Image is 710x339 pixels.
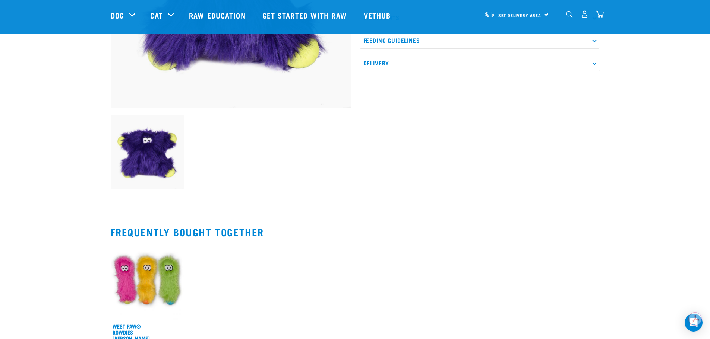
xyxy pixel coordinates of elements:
[111,243,185,320] img: Custer 3
[498,14,542,16] span: Set Delivery Area
[596,10,604,18] img: home-icon@2x.png
[566,11,573,18] img: home-icon-1@2x.png
[356,0,400,30] a: Vethub
[182,0,255,30] a: Raw Education
[111,226,600,238] h2: Frequently bought together
[360,55,600,71] p: Delivery
[111,115,185,189] img: Lincoln Purple
[685,314,703,332] div: Open Intercom Messenger
[581,10,588,18] img: user.png
[360,32,600,49] p: Feeding Guidelines
[255,0,356,30] a: Get started with Raw
[111,10,124,21] a: Dog
[150,10,163,21] a: Cat
[485,11,495,17] img: van-moving.png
